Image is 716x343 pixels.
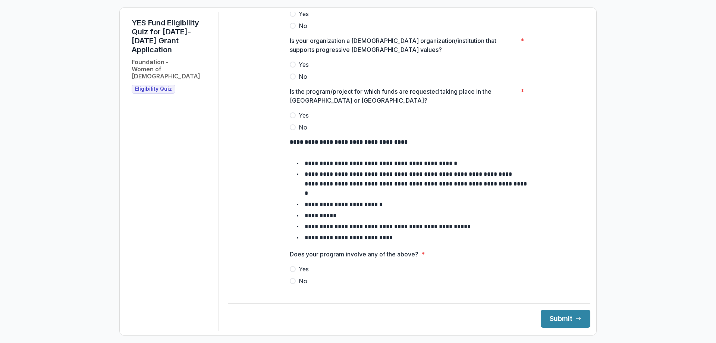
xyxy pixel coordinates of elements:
span: No [299,72,307,81]
p: Is your organization a [DEMOGRAPHIC_DATA] organization/institution that supports progressive [DEM... [290,36,518,54]
span: No [299,277,307,286]
span: Yes [299,111,309,120]
h1: YES Fund Eligibility Quiz for [DATE]-[DATE] Grant Application [132,18,213,54]
span: Eligibility Quiz [135,86,172,92]
span: No [299,21,307,30]
p: Is the program/project for which funds are requested taking place in the [GEOGRAPHIC_DATA] or [GE... [290,87,518,105]
span: Yes [299,60,309,69]
span: Yes [299,265,309,274]
span: Yes [299,9,309,18]
h2: Foundation - Women of [DEMOGRAPHIC_DATA] [132,59,213,80]
button: Submit [541,310,590,328]
span: No [299,123,307,132]
p: Does your program involve any of the above? [290,250,418,259]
